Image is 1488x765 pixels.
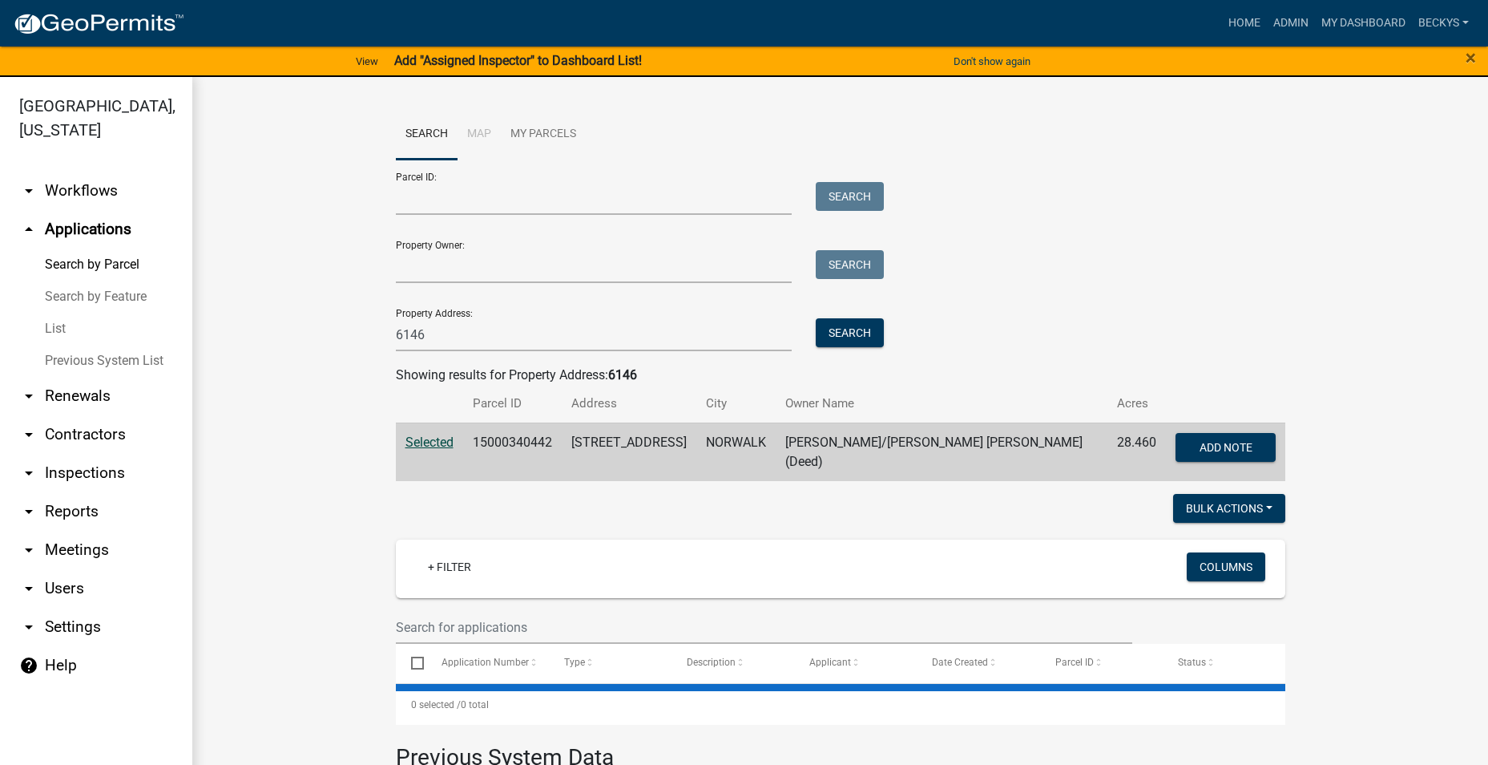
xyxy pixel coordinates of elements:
span: Applicant [809,657,851,668]
datatable-header-cell: Parcel ID [1039,644,1162,682]
td: 28.460 [1107,423,1166,481]
datatable-header-cell: Description [671,644,794,682]
th: Parcel ID [463,385,562,423]
th: City [696,385,776,423]
a: Admin [1267,8,1315,38]
div: Showing results for Property Address: [396,366,1285,385]
button: Add Note [1175,433,1276,462]
input: Search for applications [396,611,1133,644]
td: 15000340442 [463,423,562,481]
a: My Dashboard [1315,8,1412,38]
strong: Add "Assigned Inspector" to Dashboard List! [394,53,642,68]
td: [PERSON_NAME]/[PERSON_NAME] [PERSON_NAME] (Deed) [776,423,1107,481]
span: Description [687,657,736,668]
datatable-header-cell: Select [396,644,426,682]
div: 0 total [396,685,1285,725]
a: + Filter [415,552,484,581]
td: [STREET_ADDRESS] [562,423,696,481]
i: arrow_drop_down [19,617,38,637]
button: Search [816,318,884,347]
span: × [1466,47,1476,69]
a: beckys [1412,8,1475,38]
th: Owner Name [776,385,1107,423]
i: arrow_drop_down [19,463,38,483]
a: Selected [405,435,454,450]
i: arrow_drop_down [19,425,38,444]
i: arrow_drop_up [19,220,38,239]
i: help [19,656,38,675]
span: Type [564,657,585,668]
th: Address [562,385,696,423]
td: NORWALK [696,423,776,481]
span: Parcel ID [1055,657,1094,668]
span: Add Note [1199,440,1252,453]
datatable-header-cell: Status [1162,644,1284,682]
span: 0 selected / [411,699,461,710]
span: Date Created [932,657,988,668]
button: Search [816,250,884,279]
i: arrow_drop_down [19,181,38,200]
button: Don't show again [947,48,1037,75]
datatable-header-cell: Type [549,644,671,682]
datatable-header-cell: Applicant [794,644,917,682]
button: Bulk Actions [1173,494,1285,523]
datatable-header-cell: Date Created [917,644,1039,682]
strong: 6146 [608,367,637,382]
th: Acres [1107,385,1166,423]
button: Columns [1187,552,1265,581]
span: Application Number [442,657,529,668]
a: Home [1222,8,1267,38]
a: Search [396,109,458,160]
a: My Parcels [501,109,586,160]
i: arrow_drop_down [19,387,38,406]
datatable-header-cell: Application Number [426,644,549,682]
button: Close [1466,48,1476,67]
span: Status [1178,657,1206,668]
i: arrow_drop_down [19,540,38,560]
i: arrow_drop_down [19,579,38,598]
a: View [349,48,385,75]
button: Search [816,182,884,211]
i: arrow_drop_down [19,502,38,521]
